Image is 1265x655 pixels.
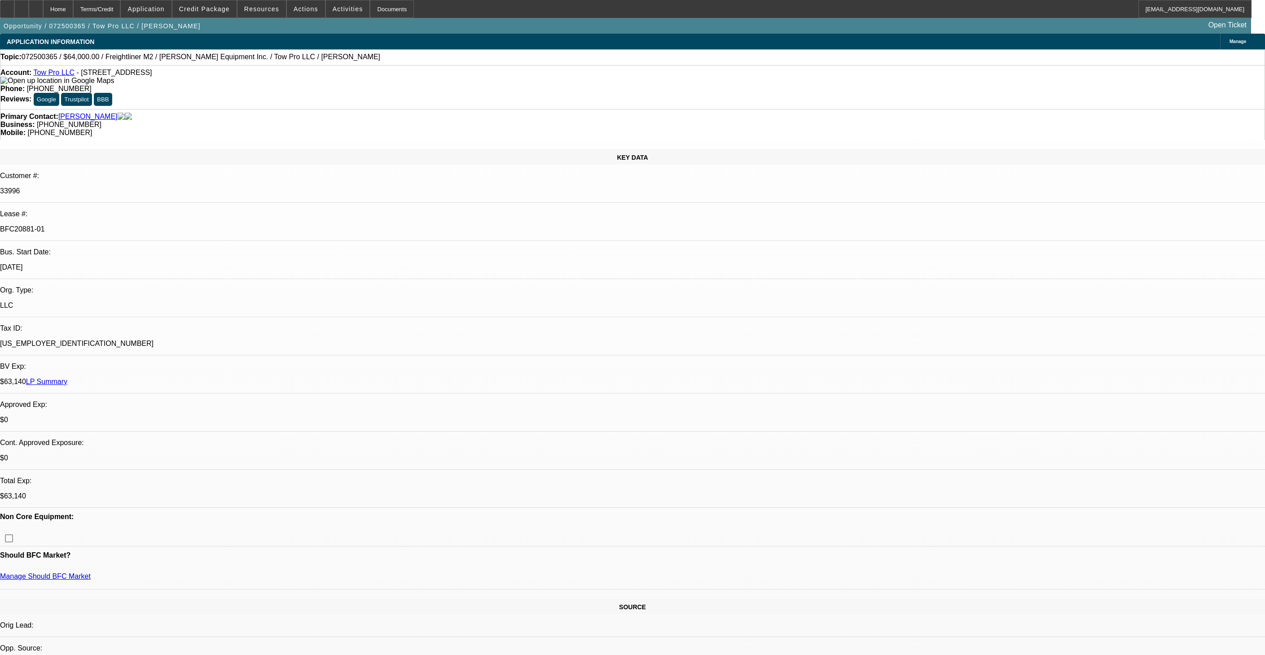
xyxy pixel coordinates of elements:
[94,93,112,106] button: BBB
[61,93,92,106] button: Trustpilot
[77,69,152,76] span: - [STREET_ADDRESS]
[4,22,201,30] span: Opportunity / 072500365 / Tow Pro LLC / [PERSON_NAME]
[37,121,101,128] span: [PHONE_NUMBER]
[127,5,164,13] span: Application
[287,0,325,17] button: Actions
[0,95,31,103] strong: Reviews:
[294,5,318,13] span: Actions
[0,77,114,84] a: View Google Maps
[617,154,648,161] span: KEY DATA
[237,0,286,17] button: Resources
[118,113,125,121] img: facebook-icon.png
[619,603,646,611] span: SOURCE
[1205,17,1250,33] a: Open Ticket
[125,113,132,121] img: linkedin-icon.png
[7,38,94,45] span: APPLICATION INFORMATION
[179,5,230,13] span: Credit Package
[244,5,279,13] span: Resources
[0,121,35,128] strong: Business:
[121,0,171,17] button: Application
[0,69,31,76] strong: Account:
[27,129,92,136] span: [PHONE_NUMBER]
[0,129,26,136] strong: Mobile:
[58,113,118,121] a: [PERSON_NAME]
[1230,39,1246,44] span: Manage
[0,85,25,92] strong: Phone:
[34,93,59,106] button: Google
[333,5,363,13] span: Activities
[33,69,75,76] a: Tow Pro LLC
[0,77,114,85] img: Open up location in Google Maps
[27,85,92,92] span: [PHONE_NUMBER]
[0,113,58,121] strong: Primary Contact:
[326,0,370,17] button: Activities
[22,53,380,61] span: 072500365 / $64,000.00 / Freightliner M2 / [PERSON_NAME] Equipment Inc. / Tow Pro LLC / [PERSON_N...
[0,53,22,61] strong: Topic:
[26,378,67,385] a: LP Summary
[172,0,237,17] button: Credit Package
